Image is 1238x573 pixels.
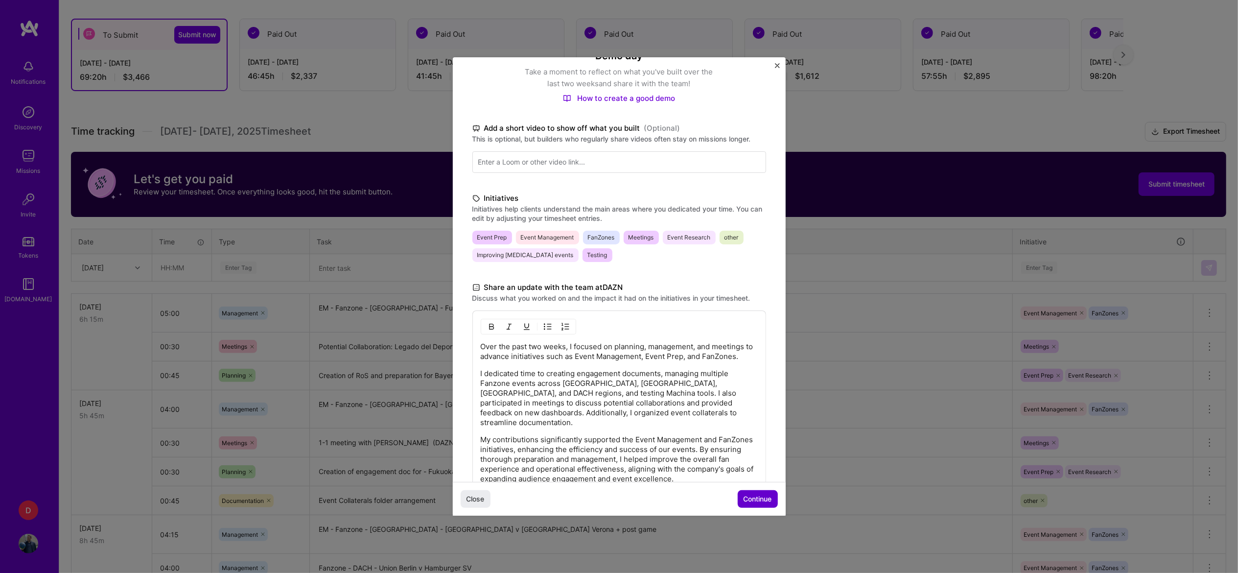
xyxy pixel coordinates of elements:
[472,204,766,223] label: Initiatives help clients understand the main areas where you dedicated your time. You can edit by...
[583,248,612,262] span: Testing
[775,63,780,73] button: Close
[472,282,480,293] i: icon DocumentBlack
[521,66,717,90] p: Take a moment to reflect on what you've built over the last two weeks and share it with the team!
[472,193,480,204] i: icon TagBlack
[563,95,571,102] img: How to create a good demo
[663,231,716,244] span: Event Research
[467,494,485,504] span: Close
[583,231,620,244] span: FanZones
[472,231,512,244] span: Event Prep
[563,94,675,103] a: How to create a good demo
[516,231,579,244] span: Event Management
[481,369,758,428] p: I dedicated time to creating engagement documents, managing multiple Fanzone events across [GEOGR...
[720,231,744,244] span: other
[472,123,480,134] i: icon TvBlack
[561,323,569,331] img: OL
[461,490,491,508] button: Close
[472,293,766,303] label: Discuss what you worked on and the impact it had on the initiatives in your timesheet.
[738,490,778,508] button: Continue
[472,192,766,204] label: Initiatives
[744,494,772,504] span: Continue
[644,122,680,134] span: (Optional)
[472,134,766,143] label: This is optional, but builders who regularly share videos often stay on missions longer.
[488,323,495,331] img: Bold
[472,122,766,134] label: Add a short video to show off what you built
[624,231,659,244] span: Meetings
[472,248,579,262] span: Improving [MEDICAL_DATA] events
[472,282,766,293] label: Share an update with the team at DAZN
[481,435,758,484] p: My contributions significantly supported the Event Management and FanZones initiatives, enhancing...
[523,323,531,331] img: Underline
[505,323,513,331] img: Italic
[472,151,766,173] input: Enter a Loom or other video link...
[544,323,552,331] img: UL
[481,342,758,361] p: Over the past two weeks, I focused on planning, management, and meetings to advance initiatives s...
